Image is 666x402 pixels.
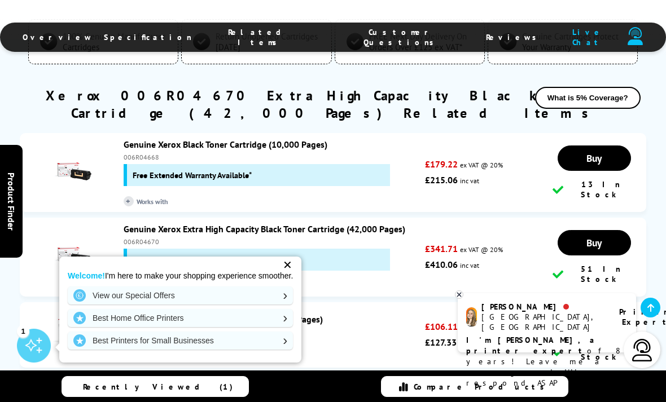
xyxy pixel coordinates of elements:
strong: £341.71 [425,243,458,254]
span: Recently Viewed (1) [83,382,233,392]
a: Genuine Xerox Black Toner Cartridge (10,000 Pages) [124,139,327,150]
img: Genuine Xerox Extra High Capacity Black Toner Cartridge (42,000 Pages) [52,236,91,276]
i: + [124,196,134,206]
strong: £106.11 [425,321,458,332]
span: Product Finder [6,172,17,230]
div: 51 In Stock [553,264,636,284]
span: Reviews [486,32,542,42]
div: 1 [17,325,29,337]
div: 006R04668 [124,153,420,161]
div: ✕ [279,257,295,273]
img: Genuine Xerox Black Toner Cartridge (10,000 Pages) [52,152,91,191]
img: user-headset-duotone.svg [628,27,643,45]
strong: £127.33 [425,337,457,348]
p: I'm here to make your shopping experience smoother. [68,271,293,281]
h2: Xerox 006R04670 Extra High Capacity Black Toner Cartridge (42,000 Pages) Related Items [20,87,646,122]
div: 006R04670 [124,237,420,246]
span: Overview [23,32,93,42]
span: inc vat [460,261,479,270]
span: Compare Products [414,382,550,392]
button: What is 5% Coverage? [535,87,641,109]
img: amy-livechat.png [466,307,477,327]
strong: £179.22 [425,158,458,170]
img: Genuine Xerox Black Imaging Unit (150,000 Pages) [52,314,91,354]
a: Best Printers for Small Businesses [68,332,293,350]
span: Live Chat [554,27,621,47]
p: of 8 years! Leave me a message and I'll respond ASAP [466,335,628,388]
span: Free Extended Warranty Available* [133,170,252,180]
strong: Welcome! [68,271,105,280]
a: Compare Products [381,376,568,397]
span: Related Items [203,27,317,47]
strong: £215.06 [425,174,458,185]
span: Buy [586,236,602,249]
div: [PERSON_NAME] [481,302,605,312]
div: [GEOGRAPHIC_DATA], [GEOGRAPHIC_DATA] [481,312,605,332]
img: user-headset-light.svg [631,339,654,361]
span: ex VAT @ 20% [460,161,503,169]
span: Works with [124,196,180,206]
a: View our Special Offers [68,286,293,304]
a: Best Home Office Printers [68,309,293,327]
strong: £410.06 [425,259,458,270]
span: Buy [586,152,602,165]
a: Genuine Xerox Extra High Capacity Black Toner Cartridge (42,000 Pages) [124,223,405,235]
span: Specification [104,32,192,42]
a: Recently Viewed (1) [62,376,249,397]
span: ex VAT @ 20% [460,245,503,254]
span: Customer Questions [328,27,475,47]
b: I'm [PERSON_NAME], a printer expert [466,335,598,356]
span: inc vat [460,176,479,185]
div: 13 In Stock [553,179,636,200]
